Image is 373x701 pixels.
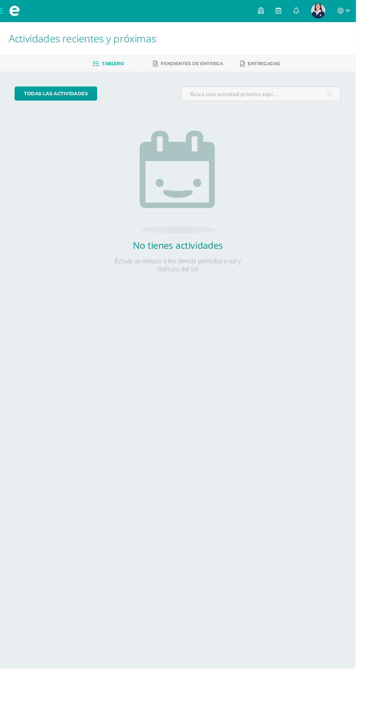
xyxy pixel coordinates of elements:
a: todas las Actividades [15,91,102,106]
a: Tablero [97,61,130,73]
img: no_activities.png [147,137,226,245]
span: Actividades recientes y próximas [9,33,164,47]
span: Entregadas [260,64,294,69]
a: Pendientes de entrega [161,61,234,73]
h2: No tienes actividades [110,251,263,264]
span: Tablero [107,64,130,69]
a: Entregadas [252,61,294,73]
span: Pendientes de entrega [169,64,234,69]
p: Échale un vistazo a los demás períodos o sal y disfruta del sol [110,270,263,286]
input: Busca una actividad próxima aquí... [190,91,357,106]
img: c9529e1355c96afb2827b4511a60110c.png [326,4,341,19]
